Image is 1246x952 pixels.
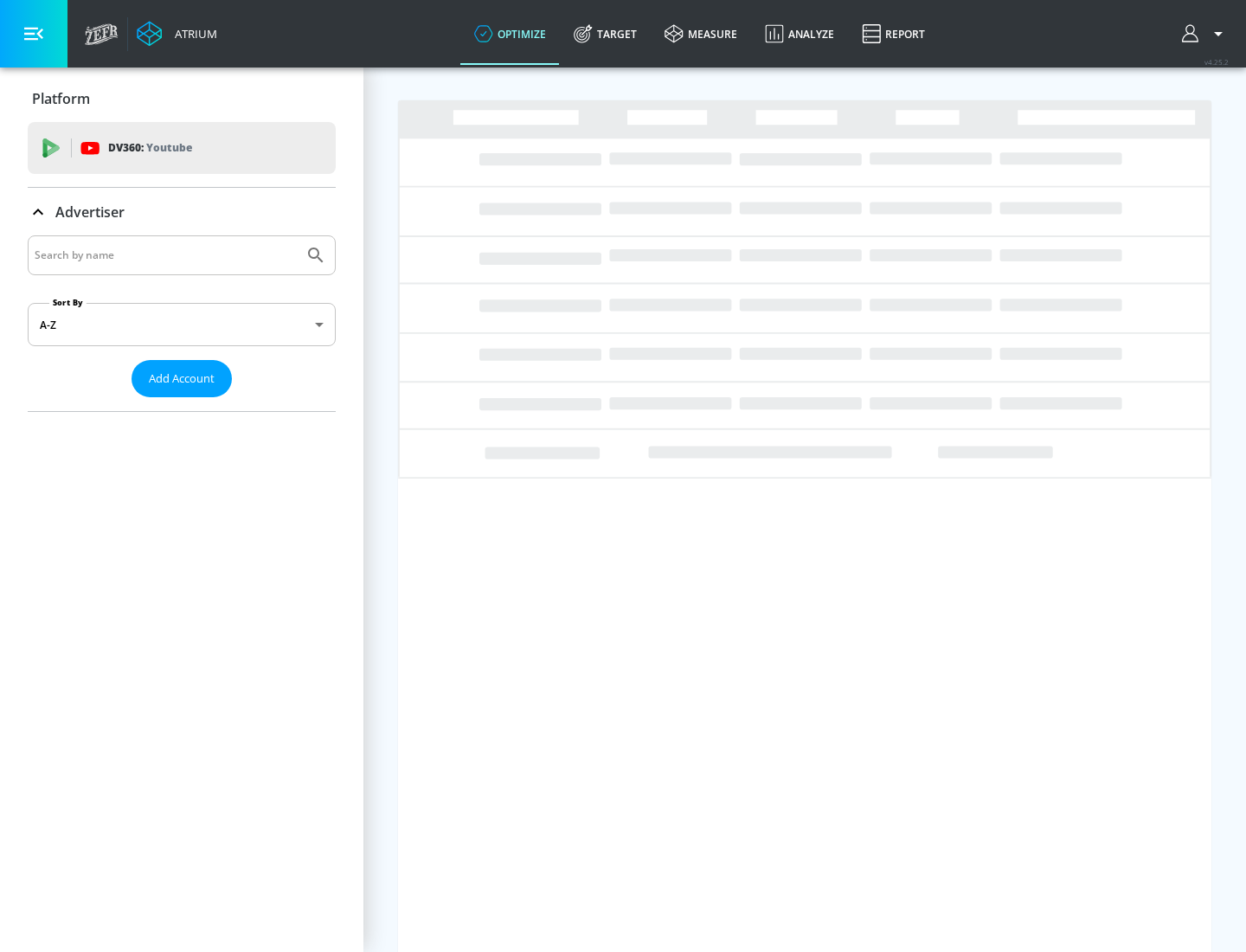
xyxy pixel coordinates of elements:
input: Search by name [35,244,297,267]
a: Report [848,3,939,65]
div: Advertiser [28,188,336,236]
p: Advertiser [55,203,125,222]
p: DV360: [108,138,192,158]
a: Target [560,3,651,65]
a: Analyze [751,3,848,65]
a: Atrium [137,21,217,47]
p: Youtube [146,138,192,157]
p: Platform [32,89,90,108]
a: measure [651,3,751,65]
div: Advertiser [28,235,336,411]
div: A-Z [28,303,336,346]
label: Sort By [49,297,87,308]
a: optimize [460,3,560,65]
div: DV360: Youtube [28,122,336,174]
div: Atrium [168,26,217,42]
button: Add Account [132,360,232,397]
nav: list of Advertiser [28,397,336,411]
span: v 4.25.2 [1204,57,1229,67]
div: Platform [28,74,336,123]
span: Add Account [149,369,215,389]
